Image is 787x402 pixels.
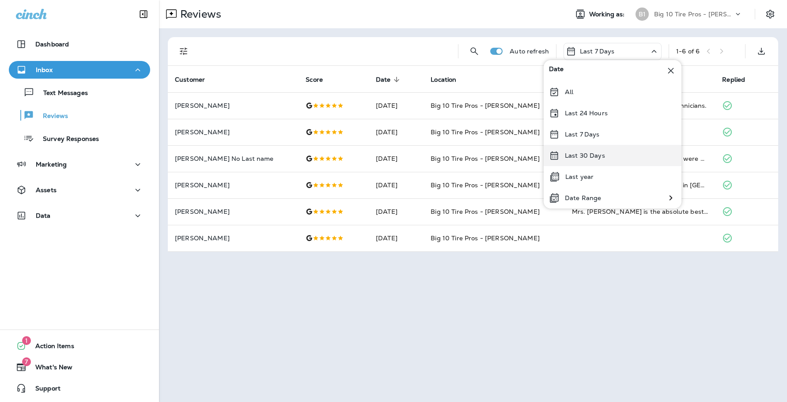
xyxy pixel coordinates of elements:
[306,76,334,83] span: Score
[572,207,708,216] div: Mrs. Toshia is the absolute best and sweetest! She kept me updated about my car at all times, gav...
[9,155,150,173] button: Marketing
[753,42,770,60] button: Export as CSV
[369,225,424,251] td: [DATE]
[36,161,67,168] p: Marketing
[636,8,649,21] div: B1
[175,235,291,242] p: [PERSON_NAME]
[36,186,57,193] p: Assets
[175,76,216,83] span: Customer
[431,181,539,189] span: Big 10 Tire Pros - [PERSON_NAME]
[565,152,605,159] p: Last 30 Days
[26,385,61,395] span: Support
[36,212,51,219] p: Data
[722,76,757,83] span: Replied
[654,11,734,18] p: Big 10 Tire Pros - [PERSON_NAME]
[35,41,69,48] p: Dashboard
[369,145,424,172] td: [DATE]
[9,379,150,397] button: Support
[22,336,31,345] span: 1
[762,6,778,22] button: Settings
[36,66,53,73] p: Inbox
[175,76,205,83] span: Customer
[9,181,150,199] button: Assets
[175,42,193,60] button: Filters
[9,61,150,79] button: Inbox
[9,129,150,148] button: Survey Responses
[9,358,150,376] button: 7What's New
[9,35,150,53] button: Dashboard
[9,83,150,102] button: Text Messages
[175,208,291,215] p: [PERSON_NAME]
[369,172,424,198] td: [DATE]
[465,42,483,60] button: Search Reviews
[369,198,424,225] td: [DATE]
[175,129,291,136] p: [PERSON_NAME]
[431,128,539,136] span: Big 10 Tire Pros - [PERSON_NAME]
[26,364,72,374] span: What's New
[431,208,539,216] span: Big 10 Tire Pros - [PERSON_NAME]
[549,65,564,76] span: Date
[431,102,539,110] span: Big 10 Tire Pros - [PERSON_NAME]
[376,76,402,83] span: Date
[565,88,573,95] p: All
[565,194,601,201] p: Date Range
[580,48,615,55] p: Last 7 Days
[431,234,539,242] span: Big 10 Tire Pros - [PERSON_NAME]
[431,76,468,83] span: Location
[9,106,150,125] button: Reviews
[369,119,424,145] td: [DATE]
[565,131,600,138] p: Last 7 Days
[510,48,549,55] p: Auto refresh
[306,76,323,83] span: Score
[9,207,150,224] button: Data
[565,173,594,180] p: Last year
[34,112,68,121] p: Reviews
[175,182,291,189] p: [PERSON_NAME]
[431,155,539,163] span: Big 10 Tire Pros - [PERSON_NAME]
[722,76,745,83] span: Replied
[22,357,31,366] span: 7
[175,155,291,162] p: [PERSON_NAME] No Last name
[565,110,608,117] p: Last 24 Hours
[177,8,221,21] p: Reviews
[175,102,291,109] p: [PERSON_NAME]
[26,342,74,353] span: Action Items
[369,92,424,119] td: [DATE]
[376,76,391,83] span: Date
[34,135,99,144] p: Survey Responses
[431,76,456,83] span: Location
[34,89,88,98] p: Text Messages
[9,337,150,355] button: 1Action Items
[676,48,700,55] div: 1 - 6 of 6
[589,11,627,18] span: Working as:
[131,5,156,23] button: Collapse Sidebar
